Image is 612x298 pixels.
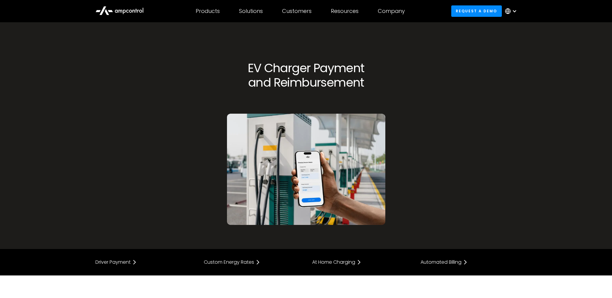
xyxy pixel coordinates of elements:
div: Automated Billing [421,260,461,265]
div: Company [378,8,405,14]
a: Request a demo [451,5,502,17]
div: Customers [282,8,312,14]
a: Custom Energy Rates [204,259,300,266]
div: Solutions [239,8,263,14]
a: At Home Charging [312,259,409,266]
h1: EV Charger Payment and Reimbursement [204,61,409,90]
div: Custom Energy Rates [204,260,254,265]
div: Resources [331,8,359,14]
img: Driver app for ev charger payment [227,114,385,225]
a: Driver Payment [95,259,192,266]
div: Products [196,8,220,14]
div: At Home Charging [312,260,355,265]
a: Automated Billing [421,259,517,266]
div: Driver Payment [95,260,131,265]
